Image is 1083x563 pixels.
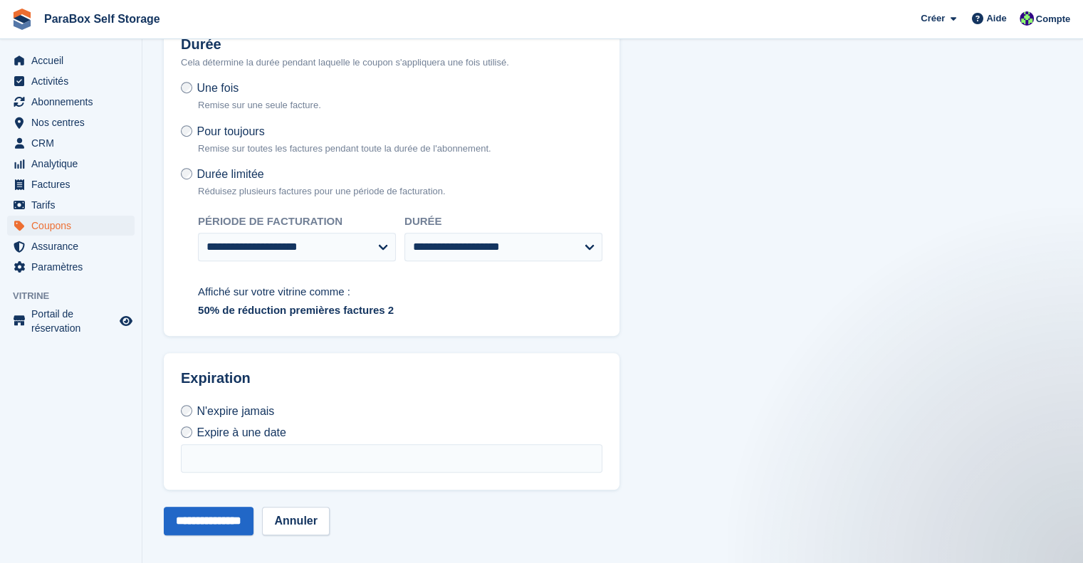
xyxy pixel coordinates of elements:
span: Créer [921,11,945,26]
label: Durée [404,214,602,230]
span: Expire à une date [197,426,286,438]
span: Paramètres [31,257,117,277]
p: Remise sur toutes les factures pendant toute la durée de l'abonnement. [198,142,491,156]
p: Cela détermine la durée pendant laquelle le coupon s'appliquera une fois utilisé. [181,56,602,70]
a: menu [7,174,135,194]
span: Nos centres [31,112,117,132]
a: menu [7,71,135,91]
input: N'expire jamais [181,405,192,416]
div: Affiché sur votre vitrine comme : [198,284,602,300]
a: menu [7,257,135,277]
a: Boutique d'aperçu [117,312,135,330]
span: Durée limitée [197,168,263,180]
span: Vitrine [13,289,142,303]
span: Activités [31,71,117,91]
a: ParaBox Self Storage [38,7,166,31]
span: Compte [1036,12,1070,26]
p: Remise sur une seule facture. [198,98,321,112]
span: Aide [986,11,1006,26]
span: Analytique [31,154,117,174]
div: 50% de réduction premières factures 2 [198,302,602,319]
span: Abonnements [31,92,117,112]
span: Pour toujours [197,125,264,137]
a: menu [7,216,135,236]
a: menu [7,92,135,112]
a: menu [7,195,135,215]
span: Coupons [31,216,117,236]
input: Une fois Remise sur une seule facture. [181,82,192,93]
span: Une fois [197,82,239,94]
input: Expire à une date [181,426,192,438]
a: menu [7,51,135,70]
span: N'expire jamais [197,405,274,417]
span: Portail de réservation [31,307,117,335]
span: Factures [31,174,117,194]
a: menu [7,154,135,174]
h2: Expiration [181,370,602,386]
span: Accueil [31,51,117,70]
span: Assurance [31,236,117,256]
input: Durée limitée Réduisez plusieurs factures pour une période de facturation. [181,168,192,179]
a: menu [7,236,135,256]
a: menu [7,112,135,132]
img: Tess Bédat [1020,11,1034,26]
span: Tarifs [31,195,117,215]
img: stora-icon-8386f47178a22dfd0bd8f6a31ec36ba5ce8667c1dd55bd0f319d3a0aa187defe.svg [11,9,33,30]
p: Réduisez plusieurs factures pour une période de facturation. [198,184,446,199]
input: Pour toujours Remise sur toutes les factures pendant toute la durée de l'abonnement. [181,125,192,137]
span: CRM [31,133,117,153]
a: menu [7,307,135,335]
h2: Durée [181,36,602,53]
a: Annuler [262,507,329,535]
label: Période de facturation [198,214,396,230]
a: menu [7,133,135,153]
